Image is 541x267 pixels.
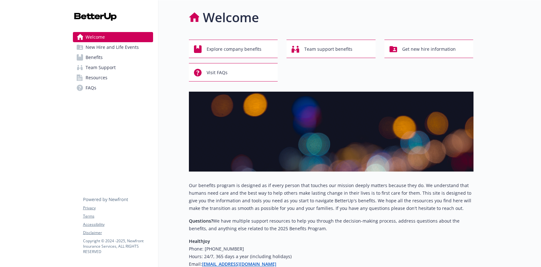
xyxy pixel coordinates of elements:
h6: Phone: [PHONE_NUMBER] [189,245,473,253]
p: We have multiple support resources to help you through the decision-making process, address quest... [189,217,473,232]
a: Welcome [73,32,153,42]
a: Privacy [83,205,153,211]
a: New Hire and Life Events [73,42,153,52]
strong: HealthJoy [189,238,210,244]
p: Our benefits program is designed as if every person that touches our mission deeply matters becau... [189,182,473,212]
span: Get new hire information [402,43,456,55]
button: Visit FAQs [189,63,278,81]
a: Team Support [73,62,153,73]
span: FAQs [86,83,96,93]
strong: Questions? [189,218,213,224]
img: overview page banner [189,92,473,172]
a: Resources [73,73,153,83]
span: Explore company benefits [207,43,261,55]
button: Get new hire information [384,40,473,58]
button: Team support benefits [287,40,376,58]
a: FAQs [73,83,153,93]
p: Copyright © 2024 - 2025 , Newfront Insurance Services, ALL RIGHTS RESERVED [83,238,153,254]
a: Terms [83,213,153,219]
span: Welcome [86,32,105,42]
a: Benefits [73,52,153,62]
a: Accessibility [83,222,153,227]
h1: Welcome [203,8,259,27]
span: Benefits [86,52,103,62]
span: Visit FAQs [207,67,228,79]
button: Explore company benefits [189,40,278,58]
a: [EMAIL_ADDRESS][DOMAIN_NAME] [202,261,276,267]
span: New Hire and Life Events [86,42,139,52]
a: Disclaimer [83,230,153,236]
span: Team Support [86,62,116,73]
span: Team support benefits [304,43,352,55]
h6: Hours: 24/7, 365 days a year (including holidays)​ [189,253,473,260]
span: Resources [86,73,107,83]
